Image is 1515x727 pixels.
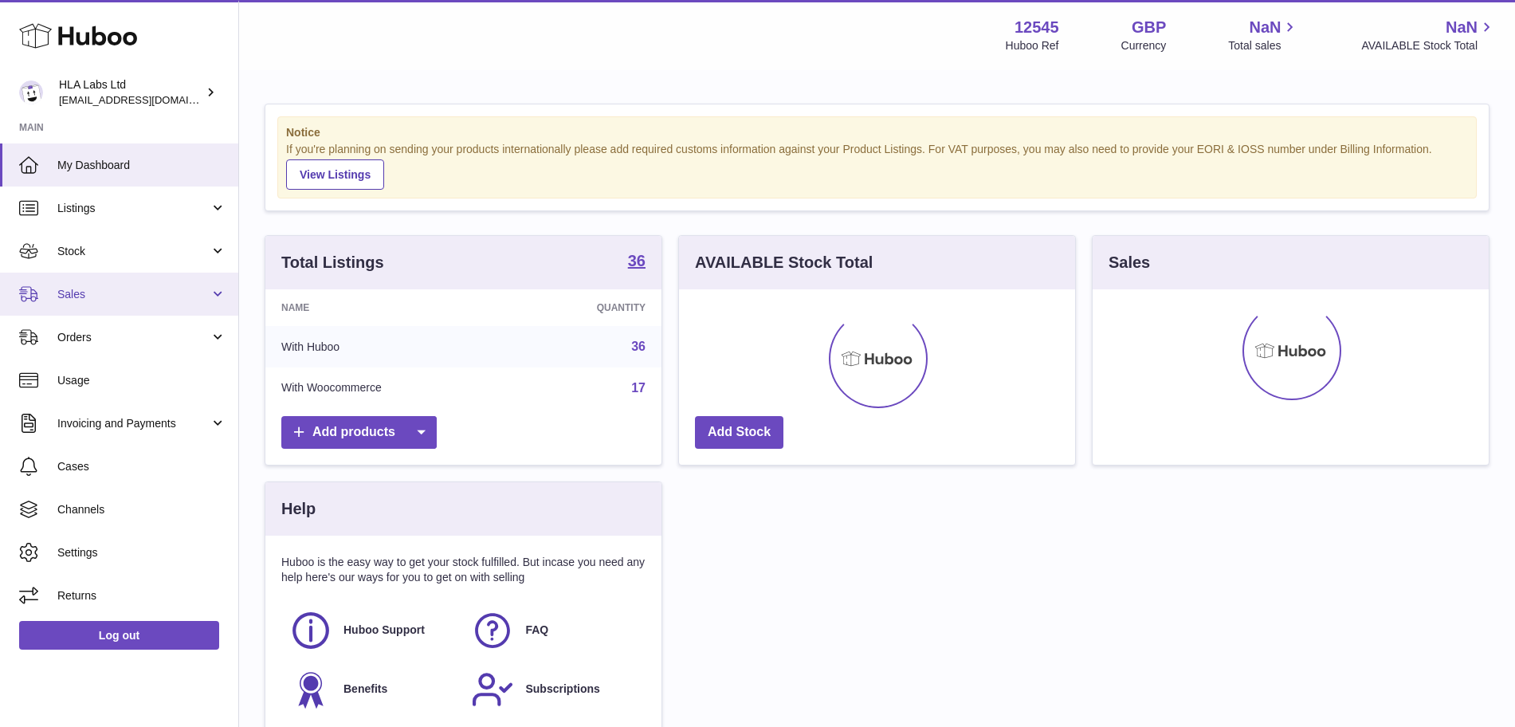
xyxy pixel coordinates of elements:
[1228,17,1299,53] a: NaN Total sales
[265,326,511,367] td: With Huboo
[471,609,637,652] a: FAQ
[1015,17,1059,38] strong: 12545
[281,498,316,520] h3: Help
[57,502,226,517] span: Channels
[1109,252,1150,273] h3: Sales
[57,244,210,259] span: Stock
[281,416,437,449] a: Add products
[286,159,384,190] a: View Listings
[289,668,455,711] a: Benefits
[525,623,548,638] span: FAQ
[19,621,219,650] a: Log out
[281,555,646,585] p: Huboo is the easy way to get your stock fulfilled. But incase you need any help here's our ways f...
[57,416,210,431] span: Invoicing and Payments
[19,81,43,104] img: clinton@newgendirect.com
[59,77,202,108] div: HLA Labs Ltd
[289,609,455,652] a: Huboo Support
[631,381,646,395] a: 17
[1446,17,1478,38] span: NaN
[57,330,210,345] span: Orders
[1249,17,1281,38] span: NaN
[1132,17,1166,38] strong: GBP
[57,459,226,474] span: Cases
[57,287,210,302] span: Sales
[343,682,387,697] span: Benefits
[286,142,1468,190] div: If you're planning on sending your products internationally please add required customs informati...
[1228,38,1299,53] span: Total sales
[57,201,210,216] span: Listings
[511,289,661,326] th: Quantity
[1121,38,1167,53] div: Currency
[286,125,1468,140] strong: Notice
[265,289,511,326] th: Name
[1361,17,1496,53] a: NaN AVAILABLE Stock Total
[628,253,646,272] a: 36
[525,682,599,697] span: Subscriptions
[631,340,646,353] a: 36
[343,623,425,638] span: Huboo Support
[281,252,384,273] h3: Total Listings
[57,158,226,173] span: My Dashboard
[57,545,226,560] span: Settings
[1006,38,1059,53] div: Huboo Ref
[265,367,511,409] td: With Woocommerce
[57,588,226,603] span: Returns
[1361,38,1496,53] span: AVAILABLE Stock Total
[695,416,783,449] a: Add Stock
[471,668,637,711] a: Subscriptions
[628,253,646,269] strong: 36
[57,373,226,388] span: Usage
[695,252,873,273] h3: AVAILABLE Stock Total
[59,93,234,106] span: [EMAIL_ADDRESS][DOMAIN_NAME]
